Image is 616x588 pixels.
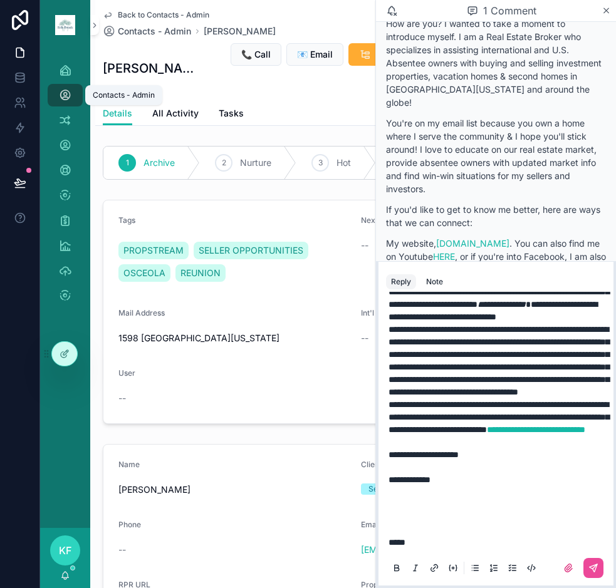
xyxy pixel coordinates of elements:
span: Tags [118,215,135,225]
span: Mail Address [118,308,165,317]
div: Contacts - Admin [93,90,155,100]
span: All Activity [152,107,199,120]
a: Tasks [219,102,244,127]
a: REUNION [175,264,226,282]
a: PROPSTREAM [118,242,189,259]
a: All Activity [152,102,199,127]
span: KF [59,543,71,558]
h1: [PERSON_NAME] [103,59,197,77]
div: scrollable content [40,50,90,323]
span: User [118,368,135,378]
span: 📧 Email [297,48,333,61]
a: Details [103,102,132,126]
span: PROPSTREAM [123,244,184,257]
span: Next Task [361,215,397,225]
span: 2 [222,158,226,168]
span: SELLER OPPORTUNITIES [199,244,303,257]
div: Note [426,277,443,287]
p: My website, . You can also find me on Youtube , or if you're into Facebook, I am also here: [386,237,606,276]
span: Contacts - Admin [118,25,191,38]
span: OSCEOLA [123,267,165,279]
span: 📞 Call [241,48,271,61]
span: -- [361,239,368,252]
a: Contacts - Admin [103,25,191,38]
span: 1598 [GEOGRAPHIC_DATA][US_STATE] [118,332,351,344]
span: -- [361,332,368,344]
a: [DOMAIN_NAME] [436,238,509,249]
span: Int'l Address [361,308,405,317]
span: -- [118,544,126,556]
a: [PERSON_NAME] [204,25,276,38]
p: If you'd like to get to know me better, here are ways that we can connect: [386,203,606,229]
span: -- [118,392,126,405]
a: SELLER OPPORTUNITIES [194,242,308,259]
span: Email [361,520,380,529]
span: 3 [318,158,323,168]
button: 📞 Call [231,43,281,66]
button: Note [421,274,448,289]
span: Name [118,460,140,469]
a: OSCEOLA [118,264,170,282]
div: Seller [368,483,389,495]
img: App logo [55,15,75,35]
a: Back to Contacts - Admin [103,10,209,20]
span: 1 Comment [483,3,536,18]
span: REUNION [180,267,221,279]
p: You're on my email list because you own a home where I serve the community & I hope you'll stick ... [386,116,606,195]
span: Client Type [361,460,401,469]
span: Hot [337,157,351,169]
span: Archive [144,157,175,169]
a: [EMAIL_ADDRESS][DOMAIN_NAME] [361,544,512,556]
p: How are you? I wanted to take a moment to introduce myself. I am a Real Estate Broker who special... [386,17,606,109]
a: HERE [433,251,455,262]
span: 1 [126,158,129,168]
span: Back to Contacts - Admin [118,10,209,20]
button: 📧 Email [286,43,343,66]
span: Nurture [240,157,271,169]
span: Details [103,107,132,120]
button: Reply [386,274,416,289]
span: Phone [118,520,141,529]
button: Set Next Task [348,43,445,66]
span: [PERSON_NAME] [118,483,351,496]
span: Tasks [219,107,244,120]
